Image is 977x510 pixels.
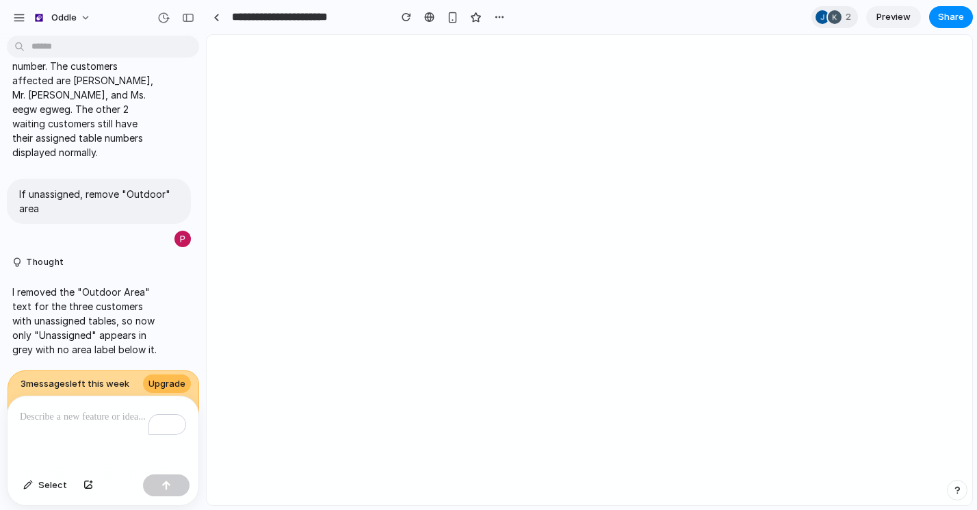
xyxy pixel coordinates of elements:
div: 2 [811,6,858,28]
a: Upgrade [143,374,191,394]
button: Oddle [27,7,98,29]
span: 2 [846,10,855,24]
span: Upgrade [148,377,185,391]
span: Oddle [51,11,77,25]
span: 3 message s left this week [21,377,129,391]
a: Preview [866,6,921,28]
span: Share [938,10,964,24]
p: If unassigned, remove "Outdoor" area [19,187,179,216]
p: I removed the "Outdoor Area" text for the three customers with unassigned tables, so now only "Un... [12,285,159,357]
button: Share [929,6,973,28]
span: Preview [876,10,911,24]
div: To enrich screen reader interactions, please activate Accessibility in Grammarly extension settings [8,396,198,469]
span: Select [38,479,67,492]
button: Select [16,474,74,496]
